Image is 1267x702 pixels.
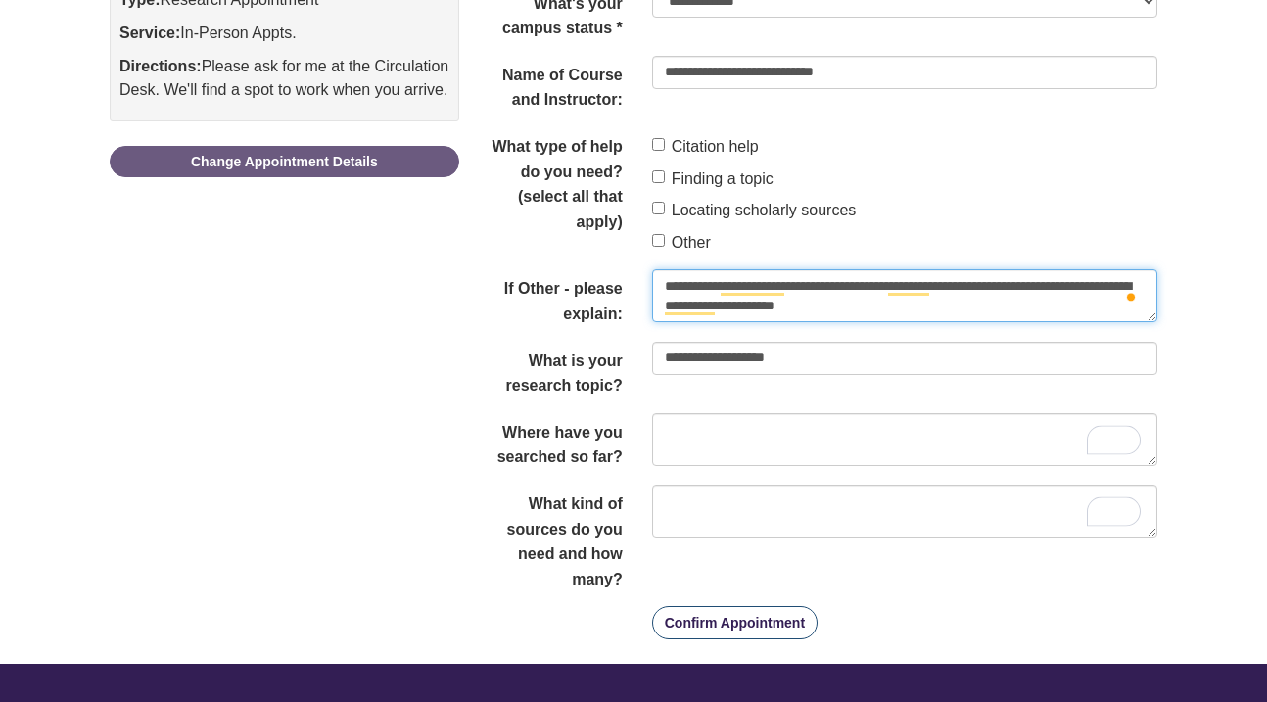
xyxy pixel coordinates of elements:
[652,198,857,223] label: Locating scholarly sources
[652,234,665,247] input: Other
[119,55,449,102] p: Please ask for me at the Circulation Desk. We'll find a spot to work when you arrive.
[652,166,774,192] label: Finding a topic
[652,606,818,639] button: Confirm Appointment
[459,127,637,234] legend: What type of help do you need? (select all that apply)
[119,58,202,74] strong: Directions:
[652,485,1157,538] textarea: To enrich screen reader interactions, please activate Accessibility in Grammarly extension settings
[459,56,637,113] label: Name of Course and Instructor:
[110,146,459,177] a: Change Appointment Details
[652,134,759,160] label: Citation help
[652,138,665,151] input: Citation help
[119,22,449,45] p: In-Person Appts.
[652,170,665,183] input: Finding a topic
[652,413,1157,466] textarea: To enrich screen reader interactions, please activate Accessibility in Grammarly extension settings
[652,269,1157,322] textarea: To enrich screen reader interactions, please activate Accessibility in Grammarly extension settings
[459,269,637,326] label: If Other - please explain:
[652,202,665,214] input: Locating scholarly sources
[652,230,711,256] label: Other
[459,342,637,398] label: What is your research topic?
[459,413,637,470] label: Where have you searched so far?
[119,24,180,41] strong: Service:
[459,485,637,591] label: What kind of sources do you need and how many?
